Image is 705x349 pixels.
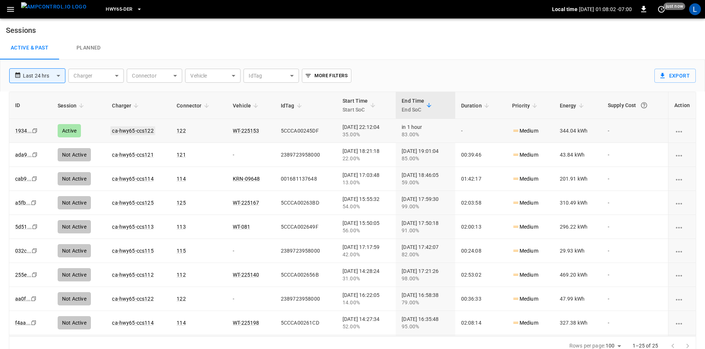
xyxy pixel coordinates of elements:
a: 112 [177,272,185,278]
span: just now [664,3,685,10]
div: 82.00% [402,251,449,258]
div: in 1 hour [402,123,449,138]
td: 00:36:33 [455,287,506,311]
div: 22.00% [343,155,390,162]
a: 5d51... [15,224,32,230]
div: profile-icon [689,3,701,15]
p: Start SoC [343,105,368,114]
div: charging session options [674,271,690,278]
div: [DATE] 16:22:05 [343,291,390,306]
p: Medium [512,319,538,327]
div: Not Active [58,244,91,257]
div: Start Time [343,96,368,114]
div: charging session options [674,151,690,158]
a: 113 [177,224,185,230]
div: [DATE] 14:27:34 [343,315,390,330]
div: 31.00% [343,275,390,282]
div: Not Active [58,172,91,185]
td: 201.91 kWh [554,167,602,191]
p: Medium [512,127,538,135]
div: charging session options [674,247,690,254]
td: - [602,311,668,335]
div: copy [30,319,38,327]
p: End SoC [402,105,424,114]
div: Not Active [58,292,91,305]
a: f4aa... [15,320,31,326]
a: WT-225167 [233,200,259,206]
div: [DATE] 19:01:04 [402,147,449,162]
span: Session [58,101,86,110]
p: [DATE] 01:08:02 -07:00 [579,6,632,13]
td: 5CCCA002649F [275,215,337,239]
p: Medium [512,271,538,279]
div: 91.00% [402,227,449,234]
td: 2389723958000 [275,287,337,311]
td: 469.20 kWh [554,263,602,287]
div: sessions table [9,92,696,336]
div: [DATE] 18:21:18 [343,147,390,162]
p: Local time [552,6,578,13]
div: Not Active [58,268,91,281]
div: charging session options [674,223,690,230]
p: Medium [512,247,538,255]
div: Active [58,124,81,137]
a: ca-hwy65-ccs125 [112,200,153,206]
div: [DATE] 15:55:32 [343,195,390,210]
div: End Time [402,96,424,114]
div: Not Active [58,316,91,329]
a: ca-hwy65-ccs114 [112,320,153,326]
td: 344.04 kWh [554,119,602,143]
div: charging session options [674,127,690,134]
a: ca-hwy65-ccs112 [112,272,153,278]
div: [DATE] 17:50:18 [402,219,449,234]
div: 13.00% [343,179,390,186]
p: Medium [512,199,538,207]
td: 29.93 kWh [554,239,602,263]
a: 125 [177,200,185,206]
div: 56.00% [343,227,390,234]
a: ca-hwy65-ccs115 [112,248,153,254]
td: 327.38 kWh [554,311,602,335]
td: 02:53:02 [455,263,506,287]
div: copy [31,151,39,159]
p: Medium [512,223,538,231]
a: 032c... [15,248,31,254]
img: ampcontrol.io logo [21,2,86,11]
td: - [227,239,275,263]
a: 121 [177,152,185,158]
div: Last 24 hrs [23,69,65,83]
td: - [602,239,668,263]
div: [DATE] 17:03:48 [343,171,390,186]
div: Supply Cost [608,99,662,112]
div: charging session options [674,319,690,326]
a: 122 [177,128,185,134]
div: copy [31,223,39,231]
a: cab9... [15,176,31,182]
a: Planned [59,36,118,60]
a: 114 [177,176,185,182]
td: - [602,143,668,167]
div: [DATE] 17:42:07 [402,243,449,258]
div: copy [30,199,38,207]
div: 99.00% [402,203,449,210]
td: - [455,119,506,143]
div: 95.00% [402,323,449,330]
span: Duration [461,101,491,110]
td: - [602,119,668,143]
td: 296.22 kWh [554,215,602,239]
a: 1934... [15,128,32,134]
div: Not Active [58,220,91,233]
div: 98.00% [402,275,449,282]
a: ada9... [15,152,32,158]
p: Medium [512,151,538,159]
td: 02:08:14 [455,311,506,335]
td: - [227,287,275,311]
td: 5CCCA00261CD [275,311,337,335]
div: [DATE] 15:50:05 [343,219,390,234]
td: - [602,191,668,215]
td: 2389723958000 [275,143,337,167]
div: 42.00% [343,251,390,258]
div: 52.00% [343,323,390,330]
div: [DATE] 17:21:26 [402,267,449,282]
a: WT-225153 [233,128,259,134]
